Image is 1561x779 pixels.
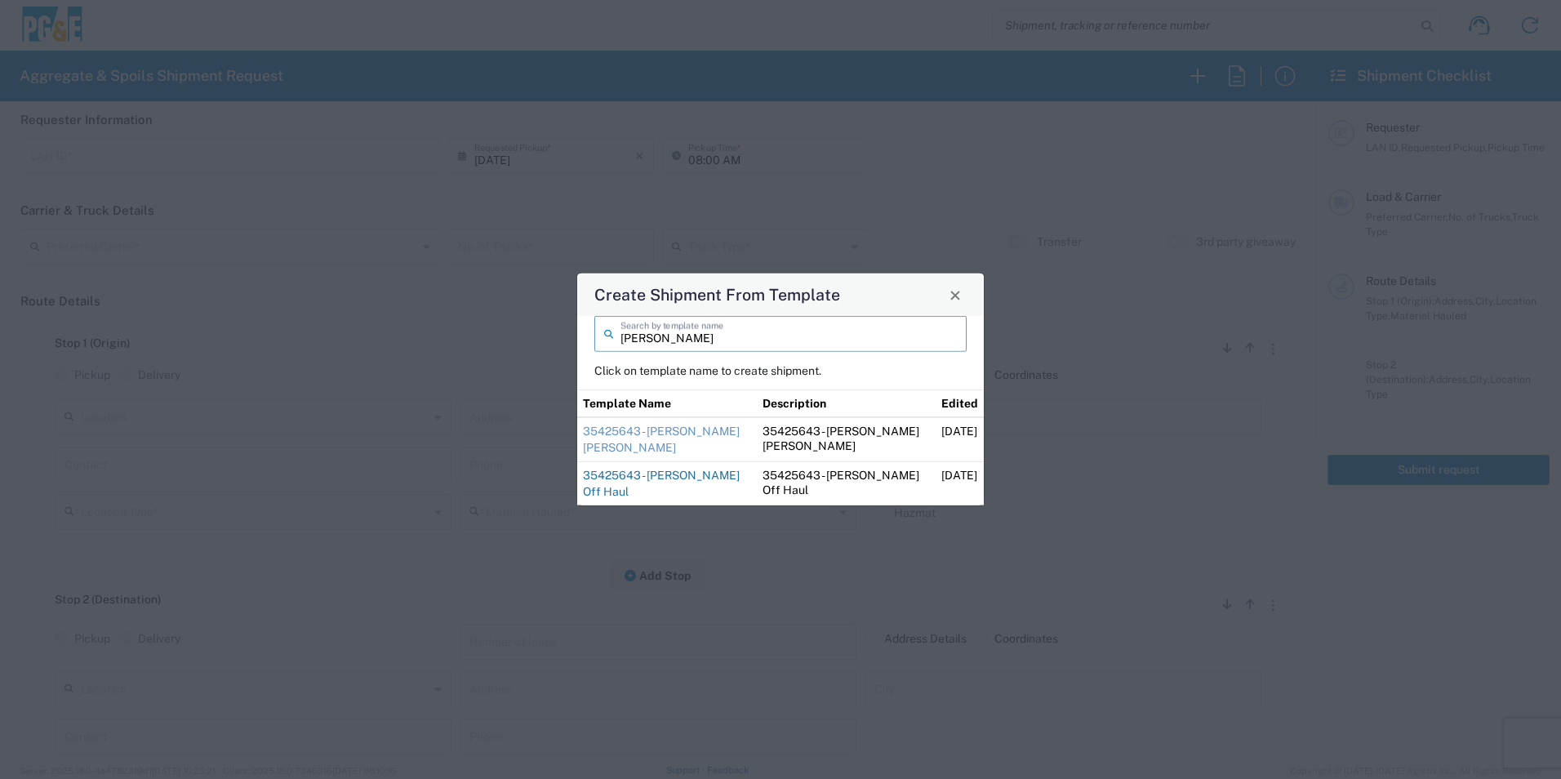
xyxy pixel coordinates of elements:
a: 35425643 - [PERSON_NAME] [PERSON_NAME] [583,425,740,454]
td: 35425643 - [PERSON_NAME] [PERSON_NAME] [757,417,936,462]
button: Close [944,283,967,306]
p: Click on template name to create shipment. [594,363,967,378]
table: Shipment templates [577,389,984,505]
td: 35425643 - [PERSON_NAME] Off Haul [757,462,936,506]
a: 35425643 - [PERSON_NAME] Off Haul [583,469,740,498]
td: [DATE] [936,417,984,462]
th: Template Name [577,389,757,417]
th: Description [757,389,936,417]
th: Edited [936,389,984,417]
h4: Create Shipment From Template [594,283,840,306]
td: [DATE] [936,462,984,506]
